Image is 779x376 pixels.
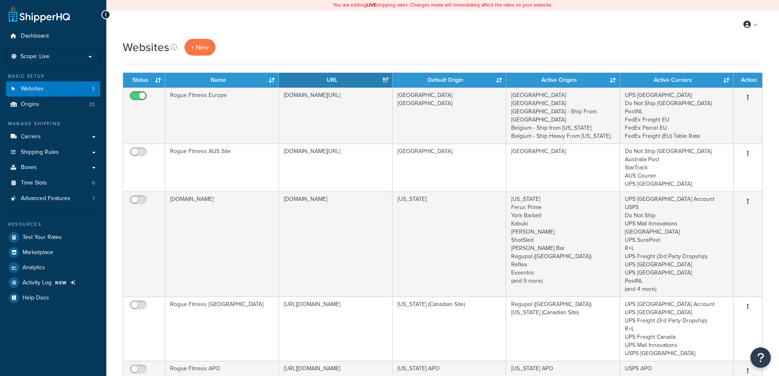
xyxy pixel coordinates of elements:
[6,260,100,275] a: Analytics
[6,290,100,305] a: Help Docs
[21,195,70,202] span: Advanced Features
[21,101,39,108] span: Origins
[506,73,620,88] th: Active Origins: activate to sort column ascending
[6,191,100,206] li: Advanced Features
[9,6,70,23] a: ShipperHQ Home
[393,191,506,297] td: [US_STATE]
[620,73,734,88] th: Active Carriers: activate to sort column ascending
[6,275,100,290] a: Activity Log NEW
[6,81,100,97] li: Websites
[89,101,95,108] span: 23
[6,176,100,191] a: Time Slots 0
[620,297,734,361] td: UPS [GEOGRAPHIC_DATA] Account UPS [GEOGRAPHIC_DATA] UPS Freight (3rd Party Dropship) R+L UPS Frei...
[92,86,95,92] span: 5
[279,297,393,361] td: [URL][DOMAIN_NAME]
[55,279,67,286] span: NEW
[750,347,771,368] button: Open Resource Center
[6,221,100,228] div: Resources
[506,144,620,191] td: [GEOGRAPHIC_DATA]
[6,97,100,112] li: Origins
[620,144,734,191] td: Do Not Ship [GEOGRAPHIC_DATA] Australia Post StarTrack AUS Courier UPS [GEOGRAPHIC_DATA]
[21,133,41,140] span: Carriers
[6,160,100,175] a: Boxes
[279,191,393,297] td: [DOMAIN_NAME]
[6,129,100,144] a: Carriers
[6,145,100,160] a: Shipping Rules
[393,144,506,191] td: [GEOGRAPHIC_DATA]
[366,1,376,9] b: LIVE
[165,73,279,88] th: Name: activate to sort column ascending
[123,73,165,88] th: Status: activate to sort column ascending
[22,249,53,256] span: Marketplace
[22,295,49,302] span: Help Docs
[734,73,762,88] th: Action
[279,144,393,191] td: [DOMAIN_NAME][URL]
[506,88,620,144] td: [GEOGRAPHIC_DATA] [GEOGRAPHIC_DATA] [GEOGRAPHIC_DATA] - Ship From [GEOGRAPHIC_DATA] Belgium - Shi...
[6,245,100,260] a: Marketplace
[191,43,209,52] span: + New
[21,33,49,40] span: Dashboard
[21,86,44,92] span: Websites
[279,73,393,88] th: URL: activate to sort column ascending
[279,88,393,144] td: [DOMAIN_NAME][URL]
[165,88,279,144] td: Rogue Fitness Europe
[184,39,216,56] a: + New
[6,230,100,245] a: Test Your Rates
[22,279,52,286] span: Activity Log
[6,97,100,112] a: Origins 23
[92,195,95,202] span: 7
[6,275,100,290] li: Activity Log
[6,81,100,97] a: Websites 5
[21,149,59,156] span: Shipping Rules
[165,191,279,297] td: [DOMAIN_NAME]
[21,164,37,171] span: Boxes
[6,176,100,191] li: Time Slots
[165,144,279,191] td: Rogue Fitness AUS Site
[506,191,620,297] td: [US_STATE] Ferus Prime York Barbell Kabuki [PERSON_NAME] ShotSled [PERSON_NAME] Bar Regupol ([GEO...
[6,191,100,206] a: Advanced Features 7
[6,120,100,127] div: Manage Shipping
[165,297,279,361] td: Rogue Fitness [GEOGRAPHIC_DATA]
[22,234,62,241] span: Test Your Rates
[506,297,620,361] td: Regupol ([GEOGRAPHIC_DATA]) [US_STATE] (Canadian Site)
[393,88,506,144] td: [GEOGRAPHIC_DATA] [GEOGRAPHIC_DATA]
[22,264,45,271] span: Analytics
[92,180,95,187] span: 0
[6,73,100,80] div: Basic Setup
[393,73,506,88] th: Default Origin: activate to sort column ascending
[123,39,169,55] h1: Websites
[6,29,100,44] a: Dashboard
[21,180,47,187] span: Time Slots
[620,88,734,144] td: UPS [GEOGRAPHIC_DATA] Do Not Ship [GEOGRAPHIC_DATA] PostNL FedEx Freight EU FedEx Parcel EU FedEx...
[20,53,49,60] span: Scope: Live
[393,297,506,361] td: [US_STATE] (Canadian Site)
[620,191,734,297] td: UPS [GEOGRAPHIC_DATA] Account USPS Do Not Ship UPS Mail Innovations [GEOGRAPHIC_DATA] UPS SurePos...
